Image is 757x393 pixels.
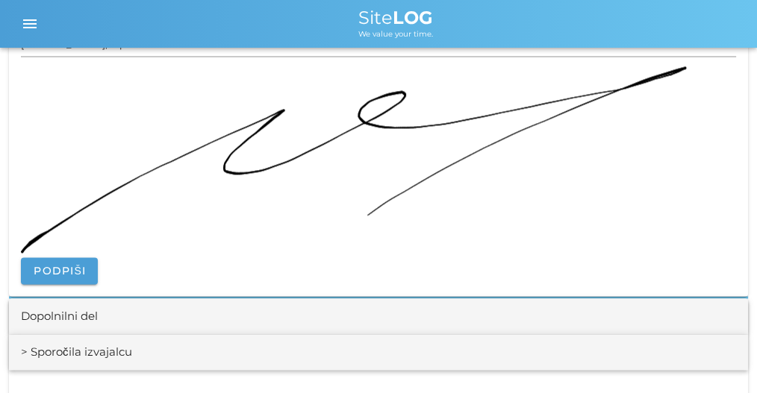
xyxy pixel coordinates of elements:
[21,308,98,325] div: Dopolnilni del
[682,321,757,393] div: Pripomoček za klepet
[33,264,86,277] span: Podpiši
[393,7,433,28] b: LOG
[21,66,687,253] img: D1+vH3TGaT8AAAAASUVORK5CYII=
[358,29,433,39] span: We value your time.
[358,7,433,28] span: Site
[21,15,39,33] i: menu
[21,257,98,284] button: Podpiši
[682,321,757,393] iframe: Chat Widget
[21,344,132,361] div: > Sporočila izvajalcu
